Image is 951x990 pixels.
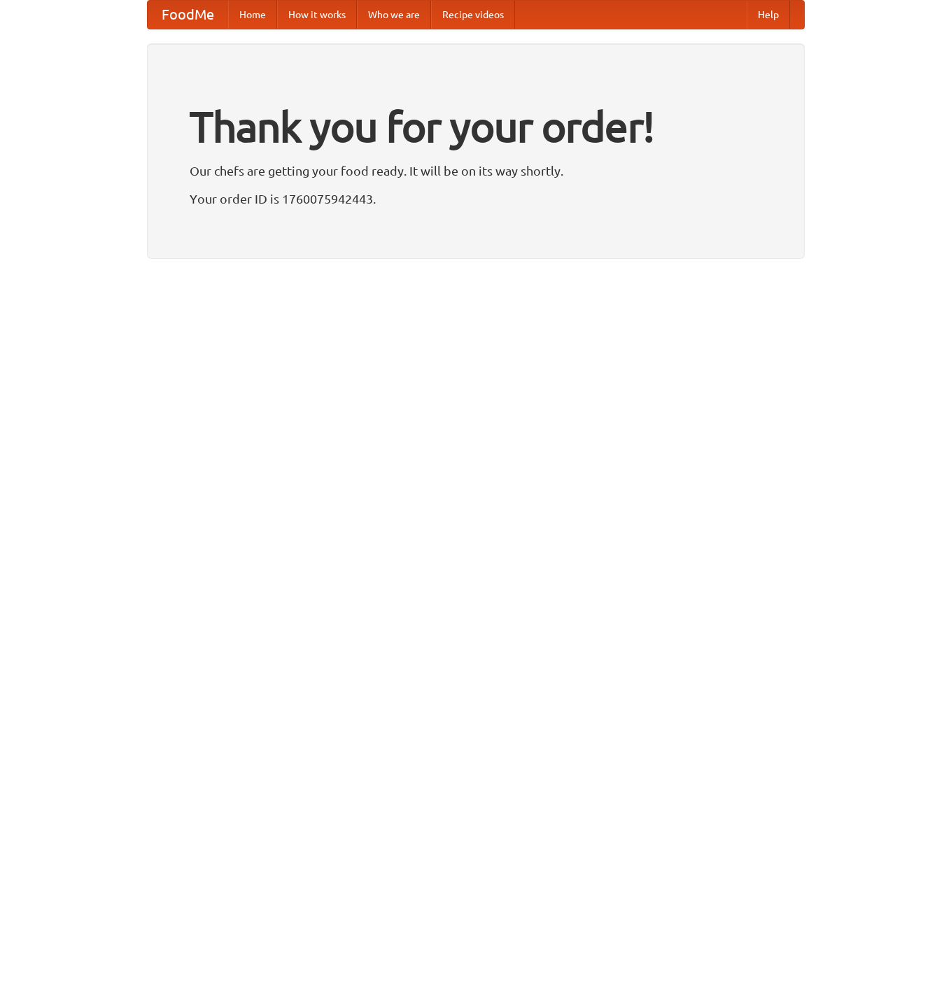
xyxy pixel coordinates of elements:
a: Who we are [357,1,431,29]
a: Help [747,1,790,29]
a: Home [228,1,277,29]
a: How it works [277,1,357,29]
h1: Thank you for your order! [190,93,762,160]
a: FoodMe [148,1,228,29]
p: Our chefs are getting your food ready. It will be on its way shortly. [190,160,762,181]
a: Recipe videos [431,1,515,29]
p: Your order ID is 1760075942443. [190,188,762,209]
